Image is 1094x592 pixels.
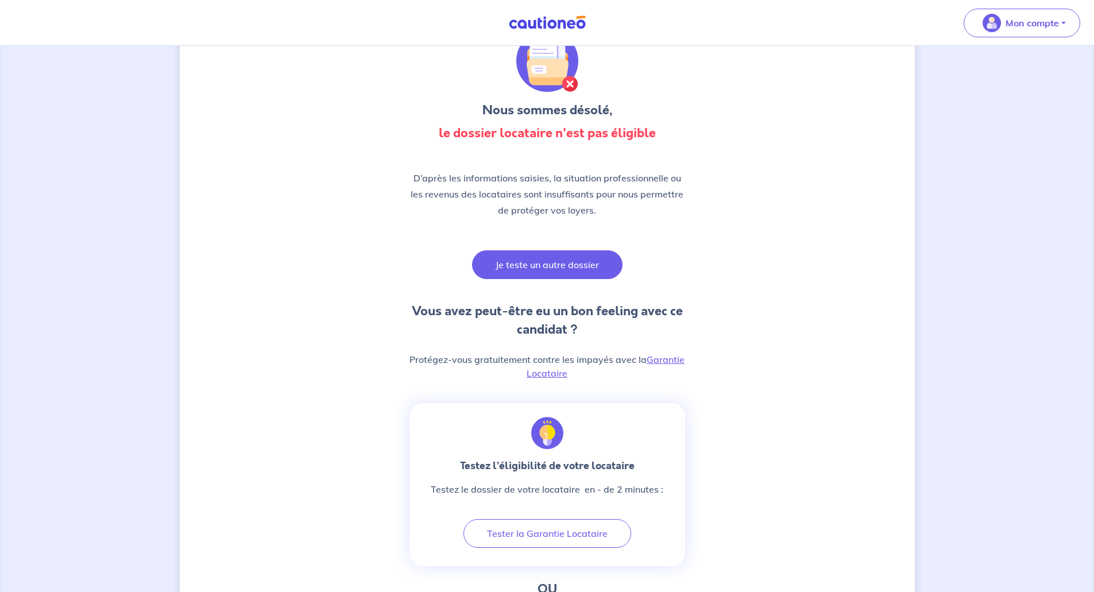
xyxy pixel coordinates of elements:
button: illu_account_valid_menu.svgMon compte [964,9,1080,37]
p: Testez le dossier de votre locataire en - de 2 minutes : [431,482,663,496]
p: Mon compte [1006,16,1059,30]
h3: Vous avez peut-être eu un bon feeling avec ce candidat ? [409,302,685,339]
strong: le dossier locataire n'est pas éligible [439,124,656,142]
button: Je teste un autre dossier [472,250,623,279]
h3: Nous sommes désolé, [409,101,685,119]
p: D’après les informations saisies, la situation professionnelle ou les revenus des locataires sont... [409,170,685,218]
img: illu_account_valid_menu.svg [983,14,1001,32]
img: illu_idea.svg [531,417,563,449]
img: illu_folder_cancel.svg [516,30,578,92]
p: Protégez-vous gratuitement contre les impayés avec la [409,353,685,380]
img: Cautioneo [504,16,590,30]
strong: Testez l’éligibilité de votre locataire [460,458,635,473]
button: Tester la Garantie Locataire [463,519,631,548]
